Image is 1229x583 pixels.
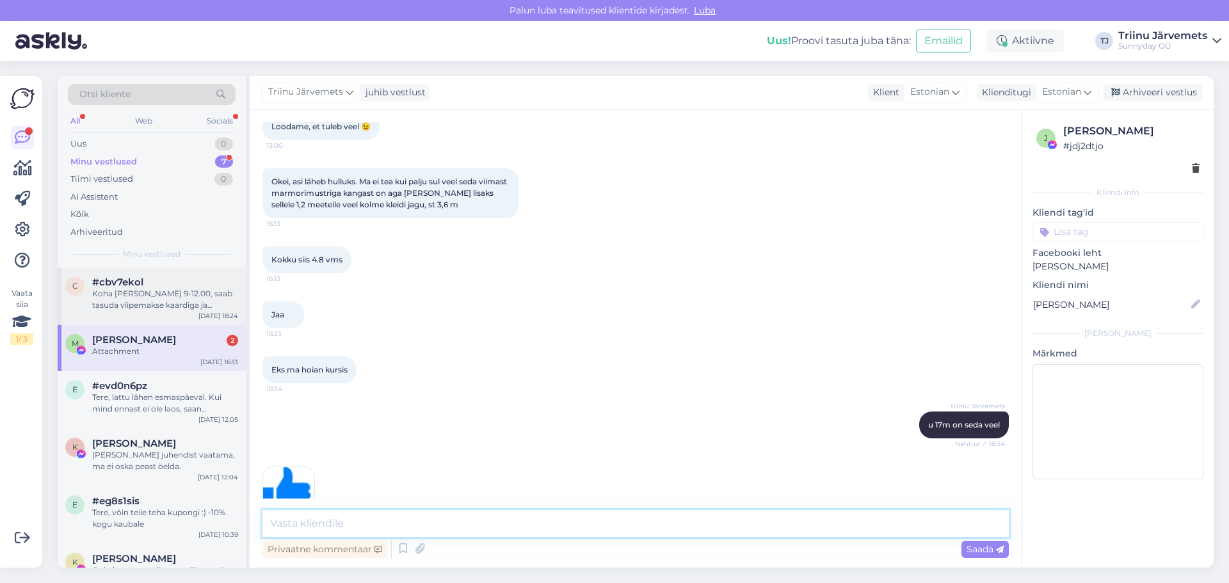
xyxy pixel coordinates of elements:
[767,35,791,47] b: Uus!
[910,85,949,99] span: Estonian
[198,530,238,539] div: [DATE] 10:39
[1032,222,1203,241] input: Lisa tag
[1104,84,1202,101] div: Arhiveeri vestlus
[266,274,314,284] span: 16:13
[70,173,133,186] div: Tiimi vestlused
[1032,260,1203,273] p: [PERSON_NAME]
[928,420,1000,429] span: u 17m on seda veel
[1063,124,1200,139] div: [PERSON_NAME]
[70,208,89,221] div: Kõik
[916,29,971,53] button: Emailid
[92,392,238,415] div: Tere, lattu lähen esmaspäeval. Kui mind ennast ei ole laos, saan tellimuse jätta alati Protteni r...
[214,173,233,186] div: 0
[977,86,1031,99] div: Klienditugi
[214,138,233,150] div: 0
[268,85,343,99] span: Triinu Järvemets
[967,543,1004,555] span: Saada
[266,384,314,394] span: 18:34
[1118,31,1207,41] div: Triinu Järvemets
[1032,278,1203,292] p: Kliendi nimi
[266,141,314,150] span: 13:00
[1118,41,1207,51] div: Sunnyday OÜ
[271,310,284,319] span: Jaa
[198,415,238,424] div: [DATE] 12:05
[10,86,35,111] img: Askly Logo
[70,156,137,168] div: Minu vestlused
[868,86,899,99] div: Klient
[72,557,78,567] span: K
[72,281,78,291] span: c
[1033,298,1189,312] input: Lisa nimi
[70,226,123,239] div: Arhiveeritud
[227,335,238,346] div: 2
[1032,206,1203,220] p: Kliendi tag'id
[1032,347,1203,360] p: Märkmed
[266,329,314,339] span: 18:33
[271,365,348,374] span: Eks ma hoian kursis
[986,29,1064,52] div: Aktiivne
[1032,246,1203,260] p: Facebooki leht
[92,380,147,392] span: #evd0n6pz
[1042,85,1081,99] span: Estonian
[271,255,342,264] span: Kokku siis 4.8 vms
[72,385,77,394] span: e
[271,177,509,209] span: Okei, asi läheb hulluks. Ma ei tea kui palju sul veel seda viimast marmorimustriga kangast on aga...
[1032,187,1203,198] div: Kliendi info
[92,553,176,564] span: Kadi Salu
[360,86,426,99] div: juhib vestlust
[767,33,911,49] div: Proovi tasuta juba täna:
[72,339,79,348] span: M
[198,472,238,482] div: [DATE] 12:04
[1044,133,1048,143] span: j
[92,276,143,288] span: #cbv7ekol
[1095,32,1113,50] div: TJ
[1118,31,1221,51] a: Triinu JärvemetsSunnyday OÜ
[690,4,719,16] span: Luba
[68,113,83,129] div: All
[70,138,86,150] div: Uus
[123,248,181,260] span: Minu vestlused
[92,438,176,449] span: Kristi Õisma
[92,346,238,357] div: Attachment
[262,541,387,558] div: Privaatne kommentaar
[92,507,238,530] div: Tere, võin teile teha kupongi :) -10% kogu kaubale
[204,113,236,129] div: Socials
[70,191,118,204] div: AI Assistent
[200,357,238,367] div: [DATE] 16:13
[92,449,238,472] div: [PERSON_NAME] juhendist vaatama, ma ei oska peast öelda.
[10,333,33,345] div: 1 / 3
[266,219,314,228] span: 16:13
[92,564,238,576] div: Ookei, ma teen siis uue tellimuse :)
[271,122,371,131] span: Loodame, et tuleb veel 😉
[92,334,176,346] span: Margit Salk
[955,439,1005,449] span: Nähtud ✓ 18:34
[79,88,131,101] span: Otsi kliente
[92,495,140,507] span: #eg8s1sis
[198,311,238,321] div: [DATE] 18:24
[950,401,1005,411] span: Triinu Järvemets
[263,467,314,518] img: Attachment
[215,156,233,168] div: 7
[72,442,78,452] span: K
[1032,328,1203,339] div: [PERSON_NAME]
[1063,139,1200,153] div: # jdj2dtjo
[10,287,33,345] div: Vaata siia
[133,113,155,129] div: Web
[72,500,77,509] span: e
[92,288,238,311] div: Koha [PERSON_NAME] 9-12.00, saab tasuda viipemakse kaardiga ja sularahas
